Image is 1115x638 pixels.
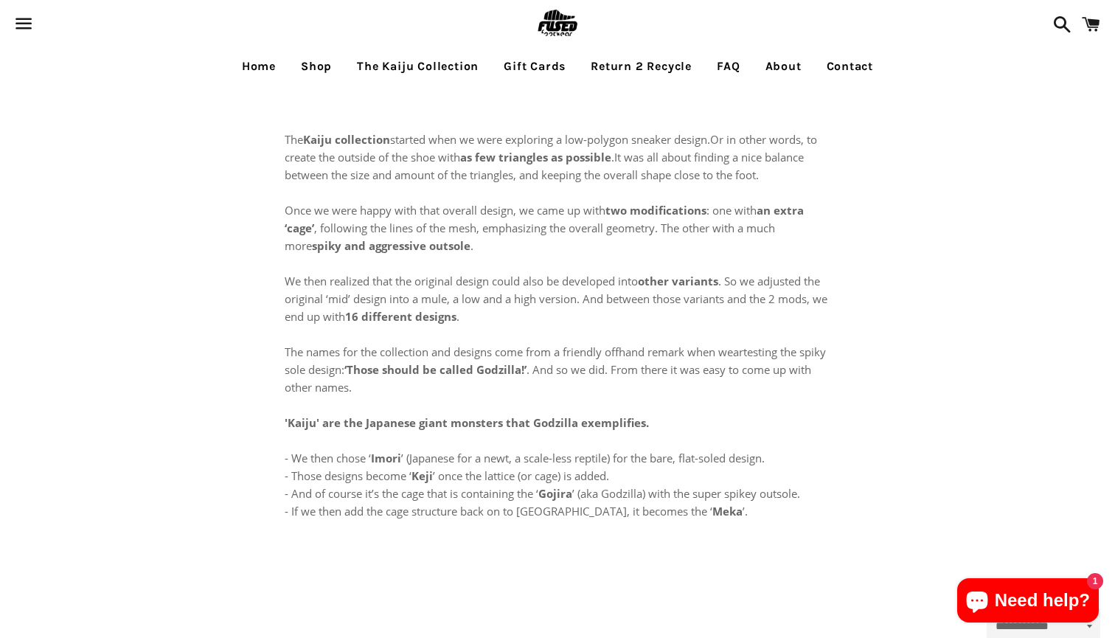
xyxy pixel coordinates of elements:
a: About [754,48,813,85]
strong: two modifications [605,203,706,218]
strong: Imori [371,451,401,465]
a: Gift Cards [493,48,577,85]
strong: 'Kaiju' are the Japanese giant monsters that Godzilla exemplifies. [285,415,649,430]
strong: other variants [638,274,718,288]
a: Home [231,48,287,85]
a: Shop [290,48,343,85]
strong: Kaiju collection [303,132,390,147]
span: started when we were exploring a low-polygon sneaker design. [390,132,710,147]
inbox-online-store-chat: Shopify online store chat [953,578,1103,626]
span: The [285,132,303,147]
a: Return 2 Recycle [580,48,703,85]
strong: ‘Those should be called Godzilla!’ [344,362,527,377]
strong: Meka [712,504,743,519]
span: . [611,150,614,164]
a: Contact [816,48,885,85]
strong: as few triangles as possible [460,150,611,164]
a: The Kaiju Collection [346,48,490,85]
strong: Keji [411,468,433,483]
strong: spiky and aggressive outsole [312,238,470,253]
strong: 16 different designs [345,309,456,324]
a: FAQ [706,48,751,85]
strong: Gojira [538,486,572,501]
